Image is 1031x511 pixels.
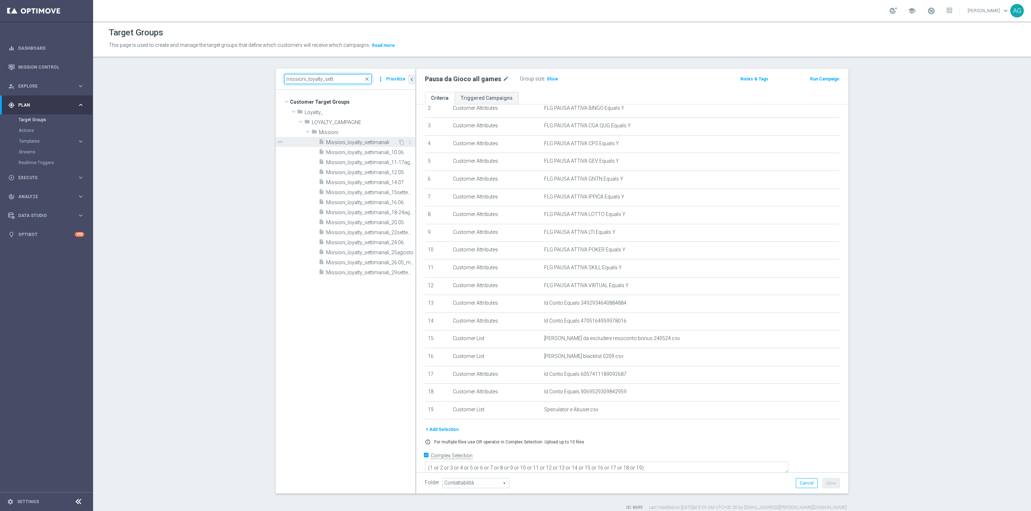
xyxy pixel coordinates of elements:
[8,193,77,200] div: Analyze
[326,169,415,176] span: Missioni_loyalty_settimanali_12.05
[8,45,15,51] i: equalizer
[8,175,77,181] div: Execute
[407,139,413,145] i: more_vert
[19,147,92,157] div: Streams
[425,295,450,313] td: 13
[450,384,541,402] td: Customer Attributes
[967,5,1010,16] a: [PERSON_NAME]keyboard_arrow_down
[326,139,398,146] span: Missioni_loyalty_settimanali
[319,129,415,136] span: Missioni
[425,348,450,366] td: 16
[19,138,84,144] div: Templates keyboard_arrow_right
[425,439,431,445] i: error_outline
[544,407,599,413] span: Speculator e Abuser.csv
[425,401,450,419] td: 19
[547,77,558,82] span: Show
[425,480,439,486] label: Folder
[649,505,847,511] label: Last modified on [DATE] at 9:29 AM UTC+02:00 by [EMAIL_ADDRESS][PERSON_NAME][DOMAIN_NAME]
[425,313,450,330] td: 14
[425,366,450,384] td: 17
[425,426,459,433] button: + Add Selection
[8,83,15,89] i: person_search
[19,136,92,147] div: Templates
[77,193,84,200] i: keyboard_arrow_right
[1010,4,1024,18] div: AG
[319,189,324,197] i: insert_drive_file
[319,199,324,207] i: insert_drive_file
[8,175,15,181] i: play_circle_outline
[450,259,541,277] td: Customer Attributes
[75,232,84,237] div: +10
[450,348,541,366] td: Customer List
[326,230,415,236] span: Missioni_loyalty_settimanali_22settembre
[450,401,541,419] td: Customer List
[385,74,407,84] button: Prioritize
[19,128,74,133] a: Actions
[544,105,624,111] span: FLG PAUSA ATTIVA BINGO Equals Y
[520,76,544,82] label: Group size
[544,300,626,306] span: Id Conto Equals 3492934640884884
[1002,7,1010,15] span: keyboard_arrow_down
[450,135,541,153] td: Customer Attributes
[450,206,541,224] td: Customer Attributes
[8,212,77,219] div: Data Studio
[425,224,450,242] td: 9
[319,269,324,277] i: insert_drive_file
[19,139,70,143] span: Templates
[8,83,84,89] button: person_search Explore keyboard_arrow_right
[18,195,77,199] span: Analyze
[8,175,84,181] button: play_circle_outline Execute keyboard_arrow_right
[8,58,84,77] div: Mission Control
[77,102,84,108] i: keyboard_arrow_right
[425,384,450,402] td: 18
[544,194,624,200] span: FLG PAUSA ATTIVA IPPICA Equals Y
[319,159,324,167] i: insert_drive_file
[450,224,541,242] td: Customer Attributes
[305,109,415,116] span: Loyalty_
[544,123,631,129] span: FLG PAUSA ATTIVA CGA QUG Equals Y
[77,212,84,219] i: keyboard_arrow_right
[319,179,324,187] i: insert_drive_file
[19,114,92,125] div: Target Groups
[77,174,84,181] i: keyboard_arrow_right
[740,75,769,83] button: Notes & Tags
[8,194,84,200] button: track_changes Analyze keyboard_arrow_right
[18,213,77,218] span: Data Studio
[450,313,541,330] td: Customer Attributes
[544,389,626,395] span: Id Conto Equals 9069529309842959
[8,102,15,108] i: gps_fixed
[8,39,84,58] div: Dashboard
[19,117,74,123] a: Target Groups
[450,171,541,188] td: Customer Attributes
[17,500,39,504] a: Settings
[8,102,84,108] button: gps_fixed Plan keyboard_arrow_right
[326,180,415,186] span: Missioni_loyalty_settimanali_14.07
[544,353,624,359] span: [PERSON_NAME] blacklist 0209.csv
[425,153,450,171] td: 5
[425,242,450,260] td: 10
[822,478,840,488] button: Save
[544,176,623,182] span: FLG PAUSA ATTIVA GNTN Equals Y
[425,259,450,277] td: 11
[544,141,619,147] span: FLG PAUSA ATTIVA CPS Equals Y
[326,200,415,206] span: Missioni_loyalty_settimanali_16.06
[319,259,324,267] i: insert_drive_file
[425,100,450,118] td: 2
[8,231,15,238] i: lightbulb
[425,188,450,206] td: 7
[425,135,450,153] td: 4
[544,76,545,82] label: :
[425,92,455,104] a: Criteria
[18,84,77,88] span: Explore
[8,232,84,237] button: lightbulb Optibot +10
[297,109,303,117] i: folder
[319,209,324,217] i: insert_drive_file
[455,92,519,104] a: Triggered Campaigns
[319,169,324,177] i: insert_drive_file
[284,74,372,84] input: Quick find group or folder
[326,240,415,246] span: Missioni_loyalty_settimanali_24.06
